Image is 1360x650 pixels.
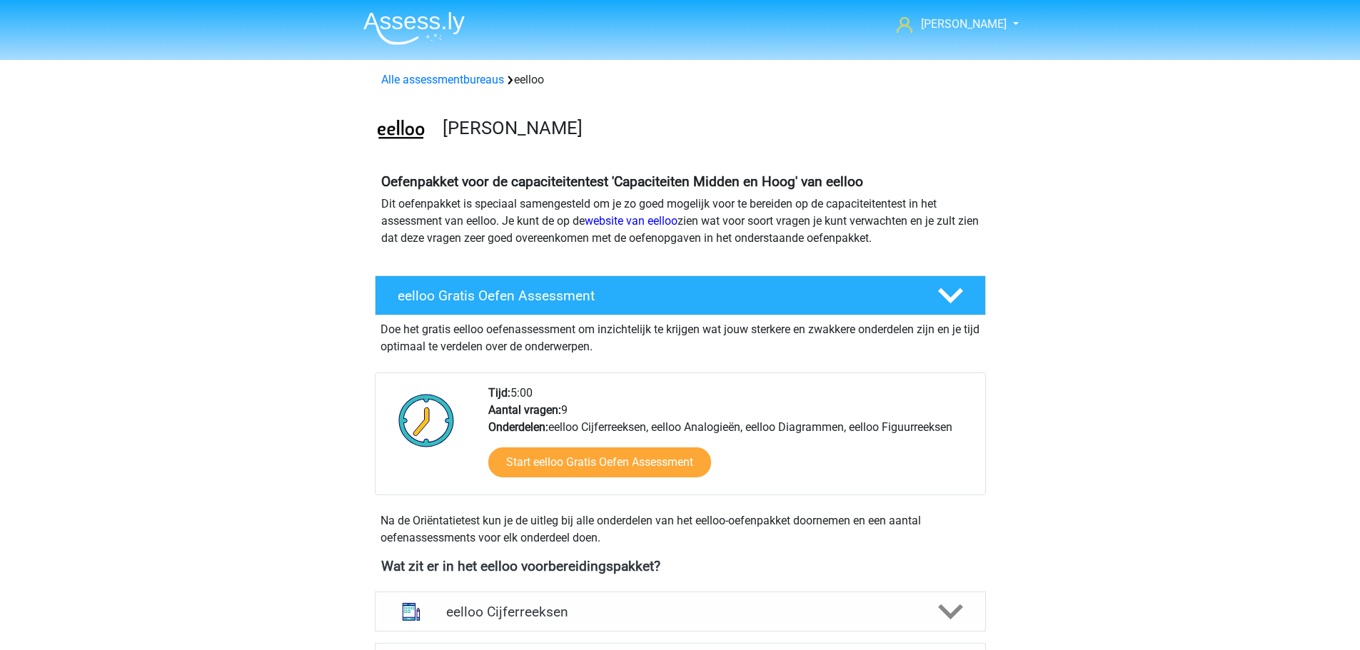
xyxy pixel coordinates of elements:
img: cijferreeksen [393,593,430,630]
h4: Wat zit er in het eelloo voorbereidingspakket? [381,558,979,574]
img: Klok [391,385,463,456]
img: Assessly [363,11,465,45]
p: Dit oefenpakket is speciaal samengesteld om je zo goed mogelijk voor te bereiden op de capaciteit... [381,195,979,247]
div: Doe het gratis eelloo oefenassessment om inzichtelijk te krijgen wat jouw sterkere en zwakkere on... [375,315,986,355]
b: Aantal vragen: [488,403,561,417]
a: Alle assessmentbureaus [381,73,504,86]
a: [PERSON_NAME] [891,16,1008,33]
span: [PERSON_NAME] [921,17,1007,31]
a: eelloo Gratis Oefen Assessment [369,275,992,315]
a: website van eelloo [585,214,678,228]
h4: eelloo Cijferreeksen [446,604,914,620]
h3: [PERSON_NAME] [443,117,974,139]
div: eelloo [376,71,985,88]
b: Oefenpakket voor de capaciteitentest 'Capaciteiten Midden en Hoog' van eelloo [381,173,863,190]
div: 5:00 9 eelloo Cijferreeksen, eelloo Analogieën, eelloo Diagrammen, eelloo Figuurreeksen [478,385,984,494]
h4: eelloo Gratis Oefen Assessment [398,288,915,304]
img: eelloo.png [376,106,426,156]
b: Tijd: [488,386,510,400]
b: Onderdelen: [488,420,548,434]
div: Na de Oriëntatietest kun je de uitleg bij alle onderdelen van het eelloo-oefenpakket doornemen en... [375,512,986,547]
a: cijferreeksen eelloo Cijferreeksen [369,591,992,631]
a: Start eelloo Gratis Oefen Assessment [488,447,711,477]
